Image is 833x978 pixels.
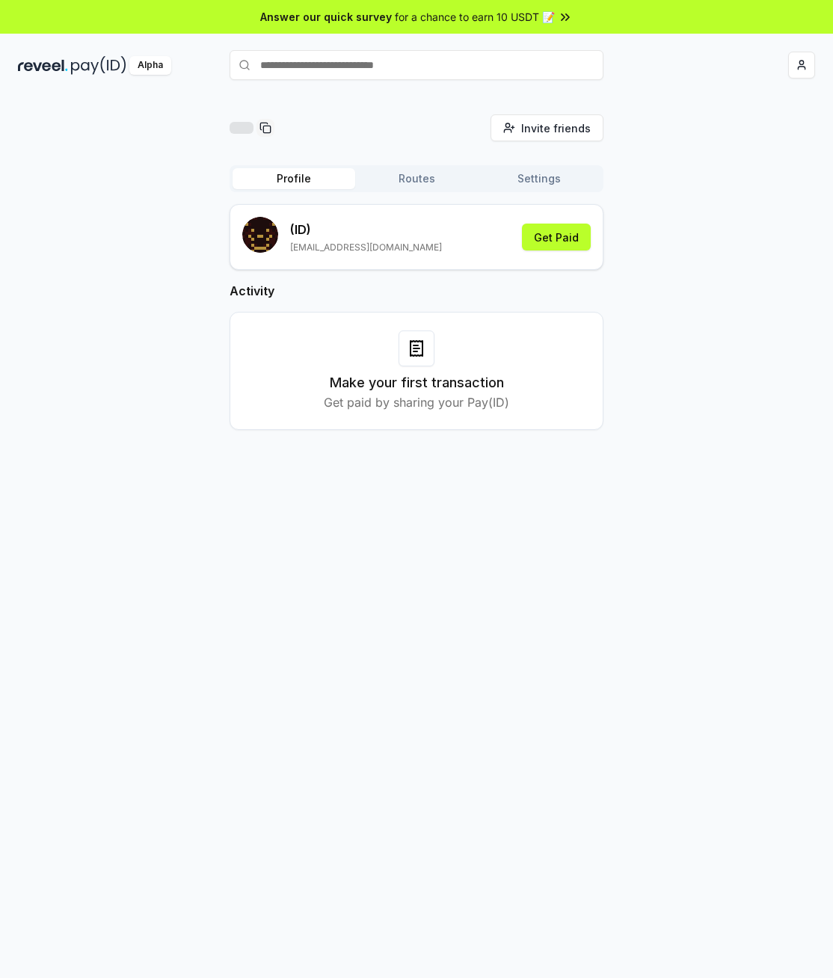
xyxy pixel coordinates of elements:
[491,114,603,141] button: Invite friends
[324,393,509,411] p: Get paid by sharing your Pay(ID)
[18,56,68,75] img: reveel_dark
[230,282,603,300] h2: Activity
[71,56,126,75] img: pay_id
[395,9,555,25] span: for a chance to earn 10 USDT 📝
[290,221,442,239] p: (ID)
[478,168,600,189] button: Settings
[522,224,591,250] button: Get Paid
[355,168,478,189] button: Routes
[129,56,171,75] div: Alpha
[233,168,355,189] button: Profile
[290,242,442,253] p: [EMAIL_ADDRESS][DOMAIN_NAME]
[330,372,504,393] h3: Make your first transaction
[521,120,591,136] span: Invite friends
[260,9,392,25] span: Answer our quick survey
